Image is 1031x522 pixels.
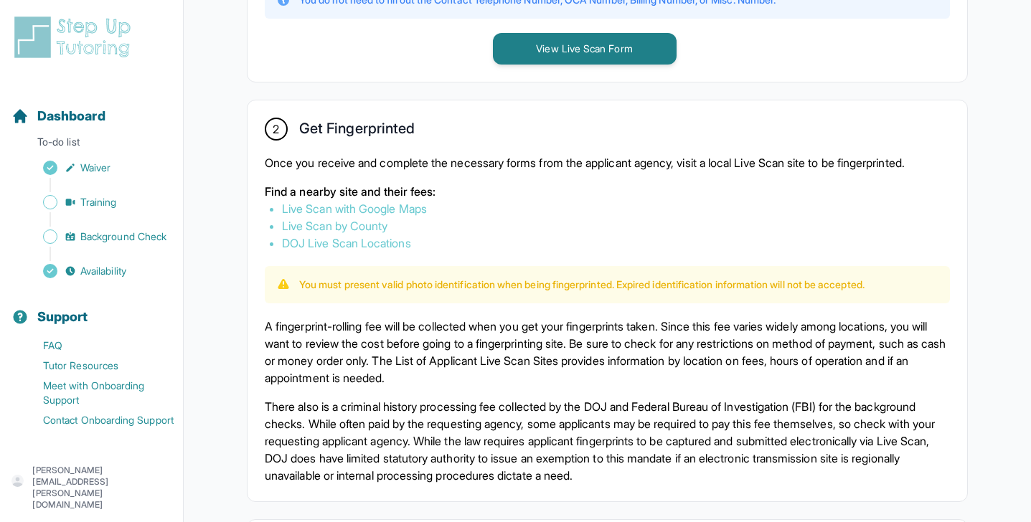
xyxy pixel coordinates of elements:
[265,183,950,200] p: Find a nearby site and their fees:
[80,195,117,209] span: Training
[80,161,110,175] span: Waiver
[11,336,183,356] a: FAQ
[299,277,865,292] p: You must present valid photo identification when being fingerprinted. Expired identification info...
[11,192,183,212] a: Training
[6,284,177,333] button: Support
[282,236,411,250] a: DOJ Live Scan Locations
[11,227,183,247] a: Background Check
[493,33,677,65] button: View Live Scan Form
[80,264,126,278] span: Availability
[11,261,183,281] a: Availability
[32,465,171,511] p: [PERSON_NAME][EMAIL_ADDRESS][PERSON_NAME][DOMAIN_NAME]
[6,135,177,155] p: To-do list
[11,106,105,126] a: Dashboard
[265,154,950,171] p: Once you receive and complete the necessary forms from the applicant agency, visit a local Live S...
[11,158,183,178] a: Waiver
[11,465,171,511] button: [PERSON_NAME][EMAIL_ADDRESS][PERSON_NAME][DOMAIN_NAME]
[493,41,677,55] a: View Live Scan Form
[11,410,183,430] a: Contact Onboarding Support
[265,398,950,484] p: There also is a criminal history processing fee collected by the DOJ and Federal Bureau of Invest...
[273,120,279,138] span: 2
[282,201,427,216] a: Live Scan with Google Maps
[80,229,166,244] span: Background Check
[265,318,950,386] p: A fingerprint-rolling fee will be collected when you get your fingerprints taken. Since this fee ...
[37,106,105,126] span: Dashboard
[11,356,183,376] a: Tutor Resources
[11,14,139,60] img: logo
[282,219,387,233] a: Live Scan by County
[6,83,177,132] button: Dashboard
[299,120,415,143] h2: Get Fingerprinted
[11,376,183,410] a: Meet with Onboarding Support
[37,307,88,327] span: Support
